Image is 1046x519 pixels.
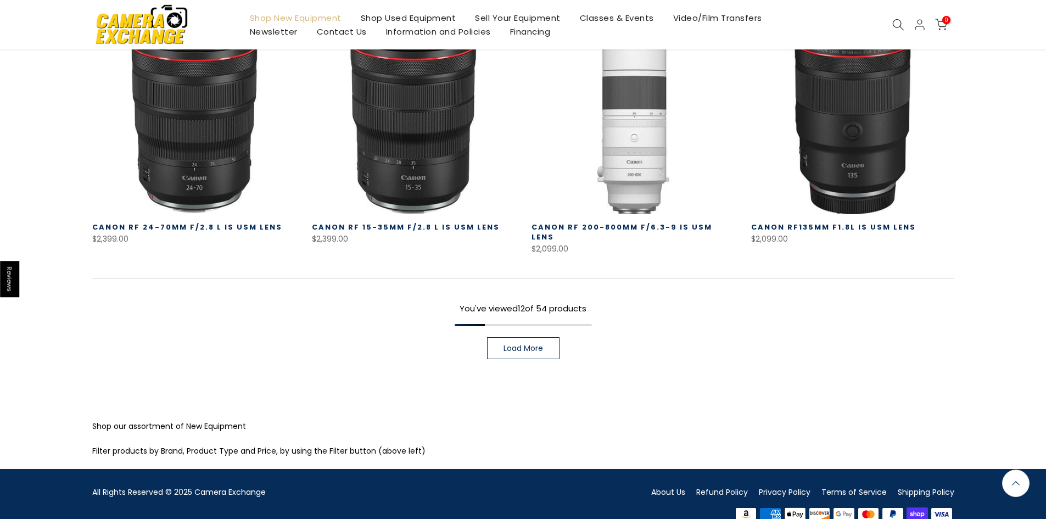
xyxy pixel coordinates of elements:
a: Shop New Equipment [240,11,351,25]
a: Information and Policies [376,25,500,38]
a: Canon RF 200-800mm f/6.3-9 IS USM Lens [532,222,712,242]
div: $2,399.00 [92,232,295,246]
span: You've viewed of 54 products [460,303,586,314]
a: Sell Your Equipment [466,11,570,25]
div: All Rights Reserved © 2025 Camera Exchange [92,485,515,499]
a: About Us [651,487,685,498]
a: Newsletter [240,25,307,38]
a: Classes & Events [570,11,663,25]
a: Shipping Policy [898,487,954,498]
a: Video/Film Transfers [663,11,771,25]
a: Canon RF 15-35mm f/2.8 L IS USM Lens [312,222,500,232]
div: $2,099.00 [532,242,735,256]
span: Filter products by Brand, Product Type and Price, by using the Filter button (above left) [92,445,426,456]
a: Terms of Service [821,487,887,498]
a: Canon RF 24-70mm f/2.8 L IS USM Lens [92,222,282,232]
span: 0 [942,16,950,24]
a: Privacy Policy [759,487,810,498]
p: Shop our assortment of New Equipment [92,420,954,433]
a: Financing [500,25,560,38]
div: $2,099.00 [751,232,954,246]
a: 0 [935,19,947,31]
a: Shop Used Equipment [351,11,466,25]
a: Contact Us [307,25,376,38]
a: Refund Policy [696,487,748,498]
a: Load More [487,337,560,359]
span: Load More [504,344,543,352]
div: $2,399.00 [312,232,515,246]
a: Back to the top [1002,470,1030,497]
a: Canon RF135mm f1.8L IS USM Lens [751,222,916,232]
span: 12 [518,303,525,314]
